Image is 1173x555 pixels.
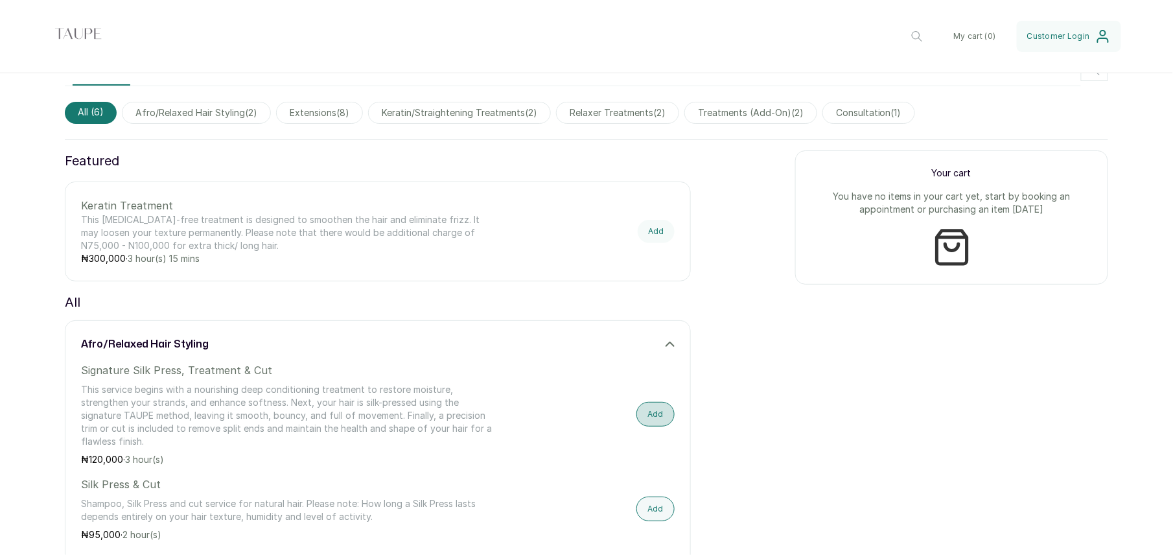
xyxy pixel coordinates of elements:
[89,529,121,540] span: 95,000
[81,213,496,252] p: This [MEDICAL_DATA]-free treatment is designed to smoothen the hair and eliminate frizz. It may l...
[81,198,496,213] p: Keratin Treatment
[81,528,496,541] p: ₦ ·
[636,402,675,427] button: Add
[638,220,675,243] button: Add
[81,453,496,466] p: ₦ ·
[89,253,126,264] span: 300,000
[81,383,496,448] p: This service begins with a nourishing deep conditioning treatment to restore moisture, strengthen...
[556,102,679,124] span: relaxer treatments(2)
[81,477,496,492] p: Silk Press & Cut
[811,167,1092,180] p: Your cart
[1027,31,1090,41] span: Customer Login
[822,102,915,124] span: consultation(1)
[636,497,675,521] button: Add
[684,102,817,124] span: treatments (add-on)(2)
[1017,21,1121,52] button: Customer Login
[52,10,104,62] img: business logo
[125,454,164,465] span: 3 hour(s)
[89,454,123,465] span: 120,000
[65,150,691,171] p: Featured
[65,102,117,124] span: All (6)
[128,253,200,264] span: 3 hour(s) 15 mins
[943,21,1006,52] button: My cart (0)
[811,190,1092,216] p: You have no items in your cart yet, start by booking an appointment or purchasing an item [DATE]
[368,102,551,124] span: keratin/straightening treatments(2)
[276,102,363,124] span: extensions(8)
[122,102,271,124] span: afro/relaxed hair styling(2)
[81,362,496,378] p: Signature Silk Press, Treatment & Cut
[81,337,209,352] h3: afro/relaxed hair styling
[81,252,496,265] p: ₦ ·
[65,292,80,313] p: All
[81,497,496,523] p: Shampoo, Silk Press and cut service for natural hair. Please note: How long a Silk Press lasts de...
[122,529,161,540] span: 2 hour(s)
